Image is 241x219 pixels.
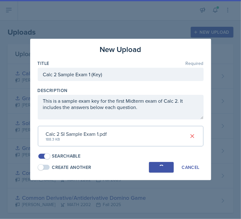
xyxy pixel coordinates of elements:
[38,60,49,66] label: Title
[52,164,91,171] div: Create Another
[38,68,204,81] input: Enter title
[186,61,204,66] span: Required
[182,165,199,170] div: Cancel
[38,87,68,94] label: Description
[46,136,107,142] div: 188.3 KB
[46,130,107,138] div: Calc 2 SI Sample Exam 1.pdf
[52,153,81,159] div: Searchable
[100,44,141,55] h3: New Upload
[178,162,203,173] button: Cancel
